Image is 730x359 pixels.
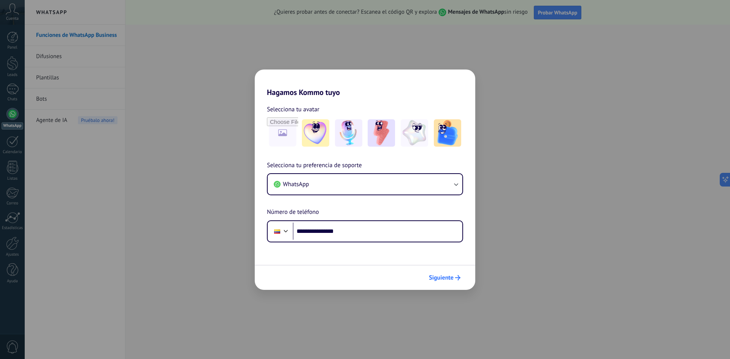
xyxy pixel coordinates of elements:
[267,207,319,217] span: Número de teléfono
[268,174,462,195] button: WhatsApp
[267,104,319,114] span: Selecciona tu avatar
[270,223,284,239] div: Colombia: + 57
[368,119,395,147] img: -3.jpeg
[425,271,464,284] button: Siguiente
[255,70,475,97] h2: Hagamos Kommo tuyo
[283,180,309,188] span: WhatsApp
[302,119,329,147] img: -1.jpeg
[429,275,454,280] span: Siguiente
[267,161,362,171] span: Selecciona tu preferencia de soporte
[401,119,428,147] img: -4.jpeg
[434,119,461,147] img: -5.jpeg
[335,119,362,147] img: -2.jpeg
